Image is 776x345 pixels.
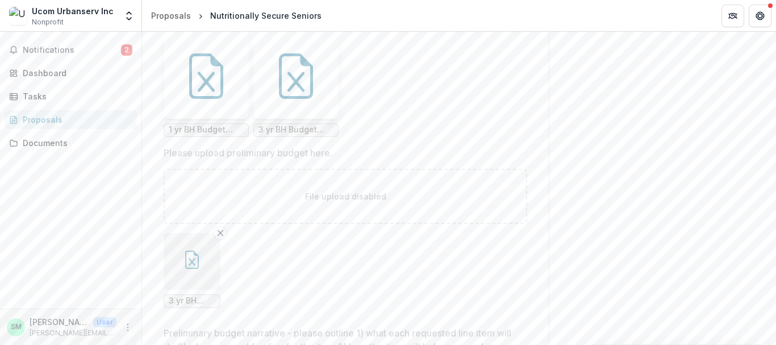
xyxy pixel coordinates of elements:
a: Tasks [5,87,137,106]
p: User [93,317,116,327]
div: 3 yr BH Budget Template.xlsx [253,34,339,137]
div: Documents [23,137,128,149]
div: Proposals [151,10,191,22]
div: Dashboard [23,67,128,79]
span: 3 yr BH Budget Template.xlsx [258,125,333,135]
div: Ucom Urbanserv Inc [32,5,114,17]
button: Remove File [214,226,227,240]
a: Proposals [5,110,137,129]
a: Dashboard [5,64,137,82]
span: Nonprofit [32,17,64,27]
img: Ucom Urbanserv Inc [9,7,27,25]
button: More [121,321,135,334]
p: [PERSON_NAME] [30,316,89,328]
nav: breadcrumb [147,7,326,24]
span: Notifications [23,45,121,55]
a: Proposals [147,7,195,24]
div: Remove File3 yr BH Budget Template UCOM.xlsx [164,233,220,308]
div: Tasks [23,90,128,102]
span: 1 yr BH Budget Template.xlsx [169,125,244,135]
button: Open entity switcher [121,5,137,27]
div: Nutritionally Secure Seniors [210,10,322,22]
div: 1 yr BH Budget Template.xlsx [164,34,249,137]
a: Documents [5,134,137,152]
p: Please upload preliminary budget here. [164,146,332,160]
span: 3 yr BH Budget Template UCOM.xlsx [169,296,215,306]
div: Proposals [23,114,128,126]
button: Partners [721,5,744,27]
div: Sara Mitchell [11,323,22,331]
p: File upload disabled [305,190,386,202]
p: [PERSON_NAME][EMAIL_ADDRESS][DOMAIN_NAME] [30,328,116,338]
button: Get Help [749,5,771,27]
button: Notifications2 [5,41,137,59]
span: 2 [121,44,132,56]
